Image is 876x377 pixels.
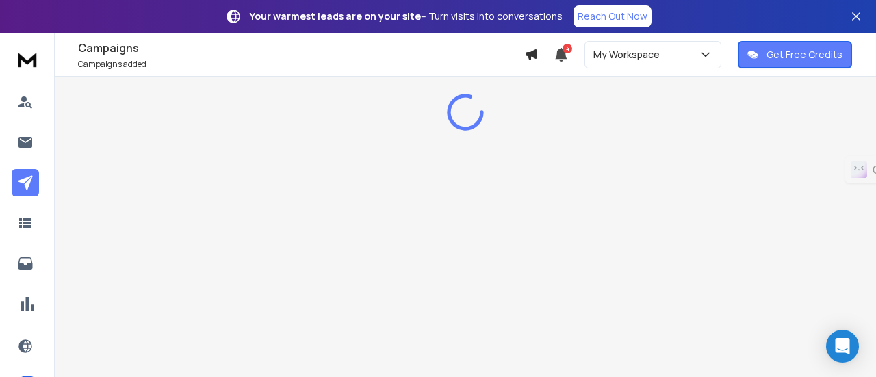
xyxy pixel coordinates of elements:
[593,48,665,62] p: My Workspace
[78,40,524,56] h1: Campaigns
[574,5,652,27] a: Reach Out Now
[250,10,421,23] strong: Your warmest leads are on your site
[78,59,524,70] p: Campaigns added
[738,41,852,68] button: Get Free Credits
[578,10,647,23] p: Reach Out Now
[563,44,572,53] span: 4
[826,330,859,363] div: Open Intercom Messenger
[766,48,842,62] p: Get Free Credits
[14,47,41,72] img: logo
[250,10,563,23] p: – Turn visits into conversations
